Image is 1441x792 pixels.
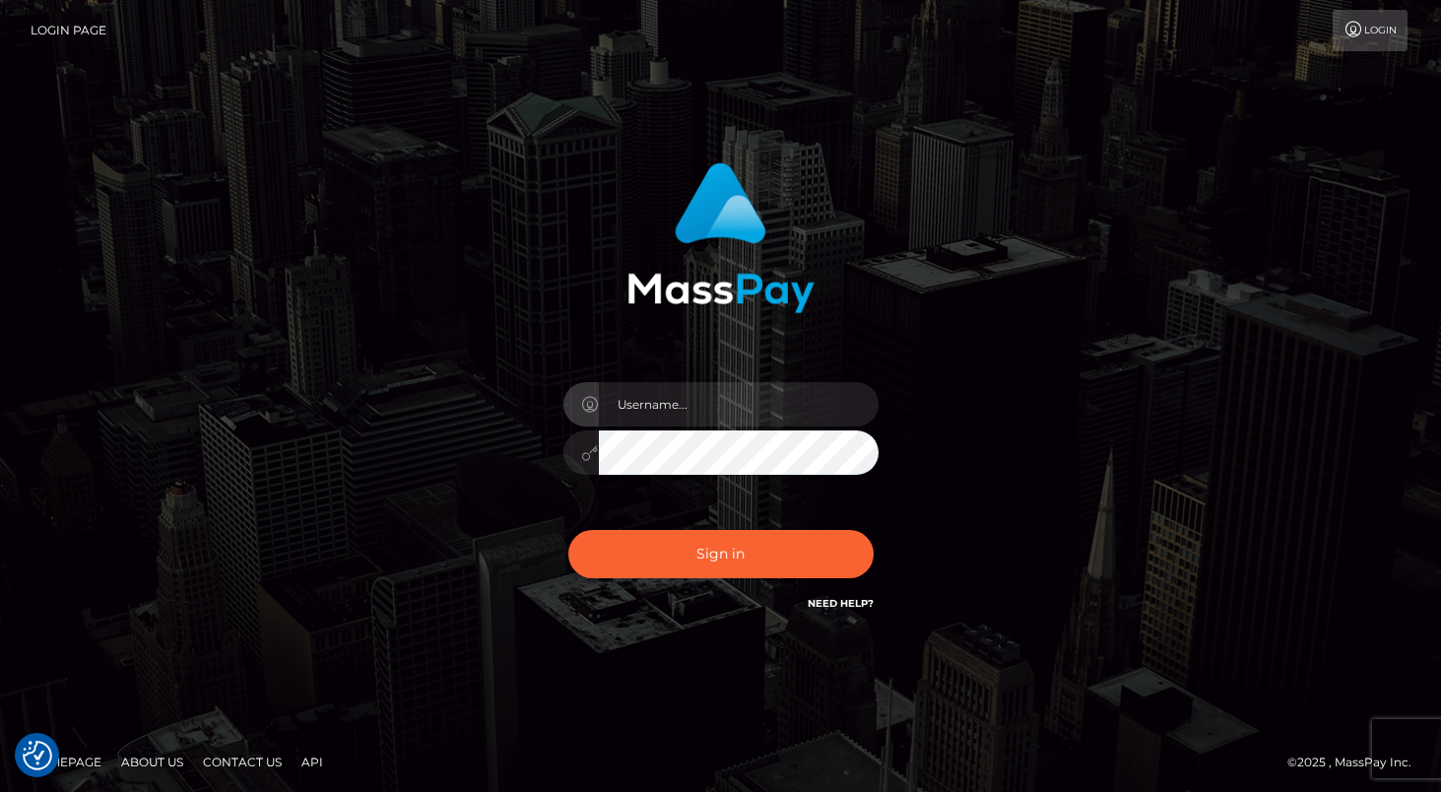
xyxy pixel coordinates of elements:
a: About Us [113,747,191,777]
button: Sign in [568,530,874,578]
a: Need Help? [808,597,874,610]
div: © 2025 , MassPay Inc. [1287,752,1426,773]
input: Username... [599,382,879,427]
a: Contact Us [195,747,290,777]
img: MassPay Login [627,163,815,313]
a: Login Page [31,10,106,51]
a: Login [1333,10,1408,51]
img: Revisit consent button [23,741,52,770]
button: Consent Preferences [23,741,52,770]
a: Homepage [22,747,109,777]
a: API [294,747,331,777]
